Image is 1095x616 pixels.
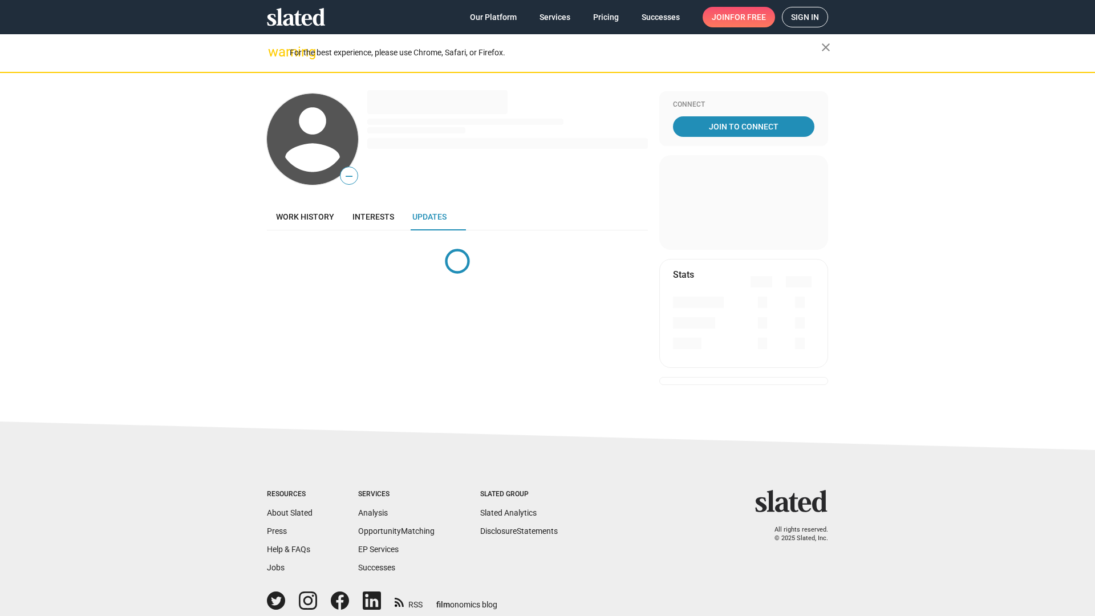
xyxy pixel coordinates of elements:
span: Interests [352,212,394,221]
a: Press [267,526,287,536]
div: Resources [267,490,313,499]
span: Join To Connect [675,116,812,137]
span: Sign in [791,7,819,27]
span: for free [730,7,766,27]
a: About Slated [267,508,313,517]
a: OpportunityMatching [358,526,435,536]
a: Work history [267,203,343,230]
a: Sign in [782,7,828,27]
span: — [340,169,358,184]
mat-icon: close [819,40,833,54]
div: Connect [673,100,814,110]
div: Slated Group [480,490,558,499]
a: Jobs [267,563,285,572]
a: Services [530,7,579,27]
a: Slated Analytics [480,508,537,517]
span: Pricing [593,7,619,27]
a: Pricing [584,7,628,27]
span: Join [712,7,766,27]
a: Successes [632,7,689,27]
a: DisclosureStatements [480,526,558,536]
a: filmonomics blog [436,590,497,610]
a: Joinfor free [703,7,775,27]
p: All rights reserved. © 2025 Slated, Inc. [763,526,828,542]
span: Services [540,7,570,27]
a: Interests [343,203,403,230]
span: Successes [642,7,680,27]
a: EP Services [358,545,399,554]
a: Join To Connect [673,116,814,137]
div: For the best experience, please use Chrome, Safari, or Firefox. [290,45,821,60]
a: RSS [395,593,423,610]
span: Our Platform [470,7,517,27]
span: film [436,600,450,609]
div: Services [358,490,435,499]
span: Work history [276,212,334,221]
a: Updates [403,203,456,230]
a: Our Platform [461,7,526,27]
mat-card-title: Stats [673,269,694,281]
a: Help & FAQs [267,545,310,554]
mat-icon: warning [268,45,282,59]
a: Successes [358,563,395,572]
a: Analysis [358,508,388,517]
span: Updates [412,212,447,221]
